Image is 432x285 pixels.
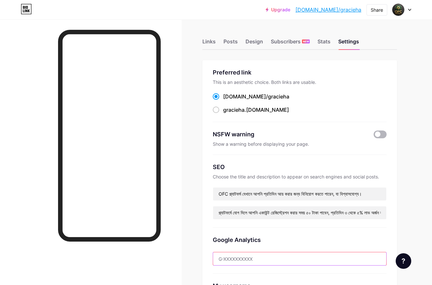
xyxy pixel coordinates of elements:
[371,6,383,13] div: Share
[213,141,387,147] div: Show a warning before displaying your page.
[271,38,310,49] div: Subscribers
[223,38,238,49] div: Posts
[223,93,289,100] div: [DOMAIN_NAME]/
[338,38,359,49] div: Settings
[213,79,387,85] div: This is an aesthetic choice. Both links are usable.
[213,188,386,200] input: Title
[213,235,387,244] div: Google Analytics
[213,68,387,77] div: Preferred link
[213,163,387,171] div: SEO
[318,38,330,49] div: Stats
[202,38,216,49] div: Links
[213,174,387,179] div: Choose the title and description to appear on search engines and social posts.
[268,93,289,100] span: gracieha
[213,130,364,139] div: NSFW warning
[213,206,386,219] input: Description (max 160 chars)
[392,4,404,16] img: Gracie Hall
[303,40,309,43] span: NEW
[295,6,361,14] a: [DOMAIN_NAME]/gracieha
[223,107,245,113] span: gracieha
[266,7,290,12] a: Upgrade
[223,106,289,114] div: .[DOMAIN_NAME]
[246,38,263,49] div: Design
[213,252,386,265] input: G-XXXXXXXXXX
